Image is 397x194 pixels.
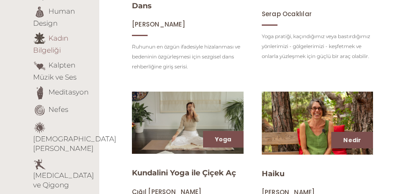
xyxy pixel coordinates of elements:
[33,34,68,54] a: Kadın Bilgeliği
[132,168,236,177] a: Kundalini Yoga ile Çiçek Aç
[33,7,75,27] a: Human Design
[262,32,373,61] p: Yoga pratiği, kaçındığımız veya bastırdığımız yönlerimizi - gölgelerimizi - keşfetmek ve onlarla ...
[343,136,361,144] a: Nedir
[33,171,94,189] a: [MEDICAL_DATA] ve Qigong
[48,105,68,114] a: Nefes
[215,135,232,143] a: Yoga
[33,61,77,81] a: Kalpten Müzik ve Ses
[33,135,116,153] a: [DEMOGRAPHIC_DATA][PERSON_NAME]
[262,10,312,18] a: Serap Ocaklılar
[132,20,185,28] a: [PERSON_NAME]
[132,42,244,72] p: Ruhunun en özgün ifadesiyle hizalanması ve bedeninin özgürleşmesi için sezgisel dans rehberliğine...
[132,20,185,29] span: [PERSON_NAME]
[262,169,285,178] a: Haiku
[48,88,88,96] a: Meditasyon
